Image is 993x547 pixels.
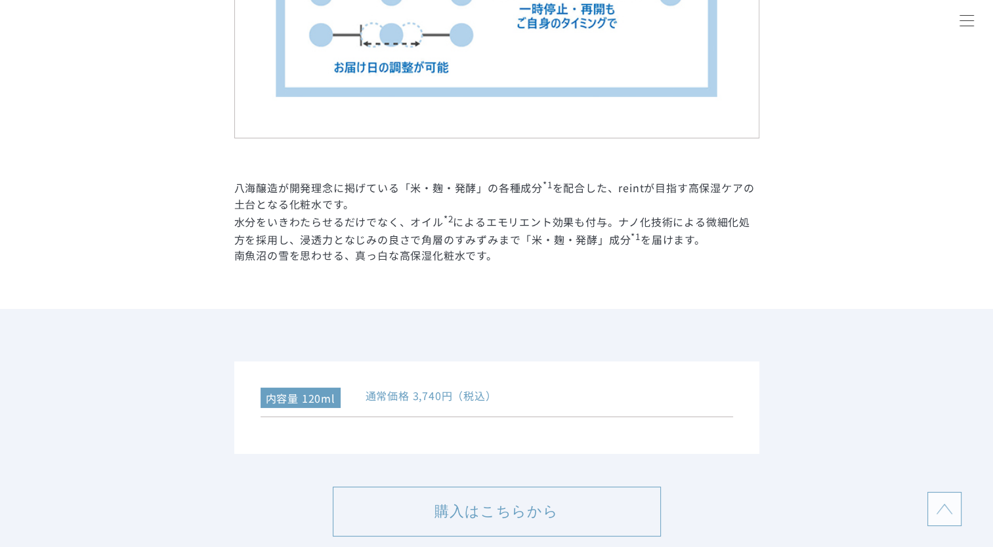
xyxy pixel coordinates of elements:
[261,388,341,407] p: 内容量 120ml
[234,212,759,248] p: 水分をいきわたらせるだけでなく、オイル によるエモリエント効果も付与。ナノ化技術による微細化処方を採用し、浸透力となじみの良さで角層のすみずみまで「米・麹・発酵」成分 を届けます。
[937,501,952,517] img: topに戻る
[234,247,759,263] p: 南魚沼の雪を思わせる、真っ白な高保湿化粧水です。
[366,388,733,407] p: 通常価格 3,740円（税込）
[234,178,759,263] dd: 八海醸造が開発理念に掲げている「米・麹・発酵」の各種成分 を配合した、reintが目指す高保湿ケアの土台となる化粧水です。
[333,487,661,537] a: 購入はこちらから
